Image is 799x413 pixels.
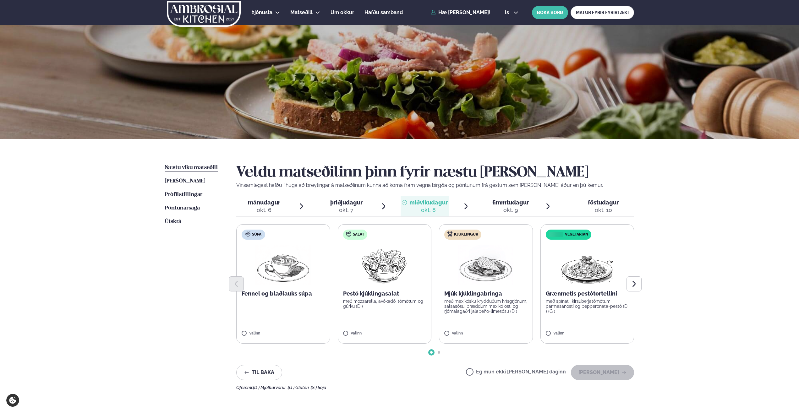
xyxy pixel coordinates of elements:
img: Chicken-breast.png [458,245,513,285]
span: (D ) Mjólkurvörur , [253,385,288,390]
img: logo [166,1,241,27]
span: Pöntunarsaga [165,205,200,211]
img: soup.svg [245,231,250,236]
p: Mjúk kjúklingabringa [444,290,528,297]
a: [PERSON_NAME] [165,177,205,185]
a: MATUR FYRIR FYRIRTÆKI [571,6,634,19]
img: chicken.svg [447,231,452,236]
img: Soup.png [255,245,311,285]
p: með mexíkósku krydduðum hrísgrjónum, salsasósu, bræddum mexíkó osti og rjómalagaðri jalapeño-lime... [444,299,528,314]
span: miðvikudagur [409,199,448,206]
p: Pestó kjúklingasalat [343,290,426,297]
a: Prófílstillingar [165,191,202,198]
a: Útskrá [165,218,181,226]
img: icon [547,232,565,238]
a: Um okkur [331,9,354,16]
span: Kjúklingur [454,232,478,237]
div: okt. 7 [330,206,363,214]
span: Hafðu samband [364,9,403,15]
span: Matseðill [290,9,313,15]
p: Fennel og blaðlauks súpa [242,290,325,297]
p: með spínati, kirsuberjatómötum, parmesanosti og pepperonata-pestó (D ) (G ) [546,299,629,314]
button: [PERSON_NAME] [571,365,634,380]
a: Hæ [PERSON_NAME]! [431,10,490,15]
span: (G ) Glúten , [288,385,311,390]
div: okt. 8 [409,206,448,214]
a: Pöntunarsaga [165,204,200,212]
span: fimmtudagur [492,199,529,206]
div: okt. 6 [248,206,280,214]
div: okt. 10 [588,206,619,214]
button: Previous slide [229,276,244,291]
h2: Veldu matseðilinn þinn fyrir næstu [PERSON_NAME] [236,164,634,182]
p: með mozzarella, avókadó, tómötum og gúrku (D ) [343,299,426,309]
img: Spagetti.png [560,245,615,285]
button: Til baka [236,365,282,380]
span: föstudagur [588,199,619,206]
a: Cookie settings [6,394,19,407]
p: Grænmetis pestótortellíní [546,290,629,297]
p: Vinsamlegast hafðu í huga að breytingar á matseðlinum kunna að koma fram vegna birgða og pöntunum... [236,182,634,189]
span: Þjónusta [251,9,272,15]
img: salad.svg [346,231,351,236]
span: Um okkur [331,9,354,15]
span: Go to slide 1 [430,351,433,354]
div: okt. 9 [492,206,529,214]
div: Ofnæmi: [236,385,634,390]
a: Þjónusta [251,9,272,16]
span: Súpa [252,232,261,237]
img: Salad.png [357,245,412,285]
a: Hafðu samband [364,9,403,16]
span: Vegetarian [565,232,588,237]
a: Næstu viku matseðill [165,164,218,171]
button: is [500,10,523,15]
button: Next slide [627,276,642,291]
span: [PERSON_NAME] [165,178,205,184]
span: Næstu viku matseðill [165,165,218,170]
a: Matseðill [290,9,313,16]
span: Salat [353,232,364,237]
span: þriðjudagur [330,199,363,206]
span: Útskrá [165,219,181,224]
span: is [505,10,511,15]
span: Prófílstillingar [165,192,202,197]
span: Go to slide 2 [438,351,440,354]
span: (S ) Soja [311,385,326,390]
button: BÓKA BORÐ [532,6,568,19]
span: mánudagur [248,199,280,206]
